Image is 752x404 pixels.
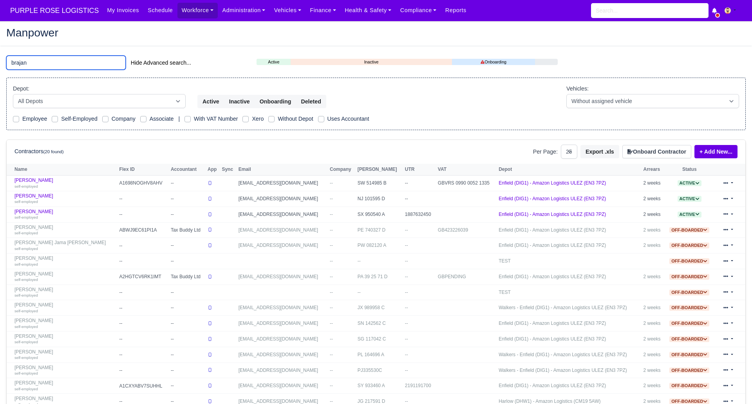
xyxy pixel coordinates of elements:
td: A2HGTCV6RK1IMT [117,269,169,284]
small: self-employed [14,387,38,391]
td: PL 164696 A [356,347,403,362]
a: Walkers - Enfield (DIG1) - Amazon Logistics ULEZ (EN3 7PZ) [499,352,627,357]
span: -- [330,258,333,264]
th: Accountant [169,164,206,176]
a: [PERSON_NAME] self-employed [14,318,116,329]
td: -- [403,300,436,316]
a: Enfield (DIG1) - Amazon Logistics ULEZ (EN3 7PZ) [499,196,606,201]
small: self-employed [14,355,38,360]
td: SX 950540 A [356,207,403,222]
a: PURPLE ROSE LOGISTICS [6,3,103,18]
a: [PERSON_NAME] self-employed [14,287,116,298]
td: -- [169,238,206,254]
small: self-employed [14,246,38,251]
label: Without Depot [278,114,313,123]
a: Enfield (DIG1) - Amazon Logistics ULEZ (EN3 7PZ) [499,336,606,342]
td: -- [117,254,169,269]
td: -- [356,284,403,300]
span: Active [678,212,701,217]
label: Uses Accountant [327,114,369,123]
a: [PERSON_NAME] self-employed [14,380,116,391]
td: -- [117,284,169,300]
td: -- [403,284,436,300]
th: Status [665,164,714,176]
td: -- [169,378,206,394]
th: Company [328,164,356,176]
td: SG 117042 C [356,332,403,347]
a: [PERSON_NAME] self-employed [14,365,116,376]
a: Onboarding [452,59,535,65]
a: Schedule [143,3,177,18]
td: [EMAIL_ADDRESS][DOMAIN_NAME] [237,191,328,207]
td: 2 weeks [641,222,664,238]
button: Export .xls [580,145,619,158]
td: -- [169,362,206,378]
td: [EMAIL_ADDRESS][DOMAIN_NAME] [237,300,328,316]
td: GBVRS 0990 0052 1335 [436,176,497,191]
td: -- [403,176,436,191]
td: -- [169,284,206,300]
small: self-employed [14,277,38,282]
a: Enfield (DIG1) - Amazon Logistics ULEZ (EN3 7PZ) [499,243,606,248]
a: Active [678,180,701,186]
span: -- [330,305,333,310]
button: Onboarding [255,95,296,108]
label: Employee [22,114,47,123]
td: PE 740327 D [356,222,403,238]
a: [PERSON_NAME] self-employed [14,178,116,189]
td: JX 989958 C [356,300,403,316]
a: Compliance [396,3,441,18]
td: 2 weeks [641,207,664,222]
label: Associate [150,114,174,123]
a: [PERSON_NAME] self-employed [14,209,116,220]
a: TEST [499,258,511,264]
span: | [178,116,180,122]
td: [EMAIL_ADDRESS][DOMAIN_NAME] [237,269,328,284]
span: Off-boarded [669,243,709,248]
td: -- [169,332,206,347]
td: NJ 101595 D [356,191,403,207]
a: Walkers - Enfield (DIG1) - Amazon Logistics ULEZ (EN3 7PZ) [499,305,627,310]
td: 2191191700 [403,378,436,394]
a: Enfield (DIG1) - Amazon Logistics ULEZ (EN3 7PZ) [499,227,606,233]
h6: Contractors [14,148,63,155]
td: SN 142562 C [356,316,403,332]
a: Active [257,59,291,65]
td: 2 weeks [641,176,664,191]
td: A1698NOGHV8AHV [117,176,169,191]
a: [PERSON_NAME] self-employed [14,333,116,345]
th: Name [7,164,117,176]
a: Administration [218,3,269,18]
a: Inactive [291,59,452,65]
a: Off-boarded [669,305,709,310]
th: Flex ID [117,164,169,176]
button: Deleted [296,95,326,108]
td: -- [117,362,169,378]
a: Off-boarded [669,227,709,233]
label: Xero [252,114,264,123]
small: self-employed [14,324,38,329]
td: 2 weeks [641,300,664,316]
td: Tax Buddy Ltd [169,222,206,238]
a: Off-boarded [669,274,709,279]
td: -- [356,254,403,269]
td: 2 weeks [641,269,664,284]
td: [EMAIL_ADDRESS][DOMAIN_NAME] [237,362,328,378]
button: Inactive [224,95,255,108]
span: -- [330,399,333,404]
th: UTR [403,164,436,176]
button: Onboard Contractor [622,145,691,158]
td: 2 weeks [641,238,664,254]
td: 1887632450 [403,207,436,222]
a: Off-boarded [669,258,709,264]
small: self-employed [14,231,38,235]
td: -- [169,176,206,191]
td: [EMAIL_ADDRESS][DOMAIN_NAME] [237,238,328,254]
td: -- [117,347,169,362]
span: -- [330,290,333,295]
th: Arrears [641,164,664,176]
a: [PERSON_NAME] self-employed [14,225,116,236]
